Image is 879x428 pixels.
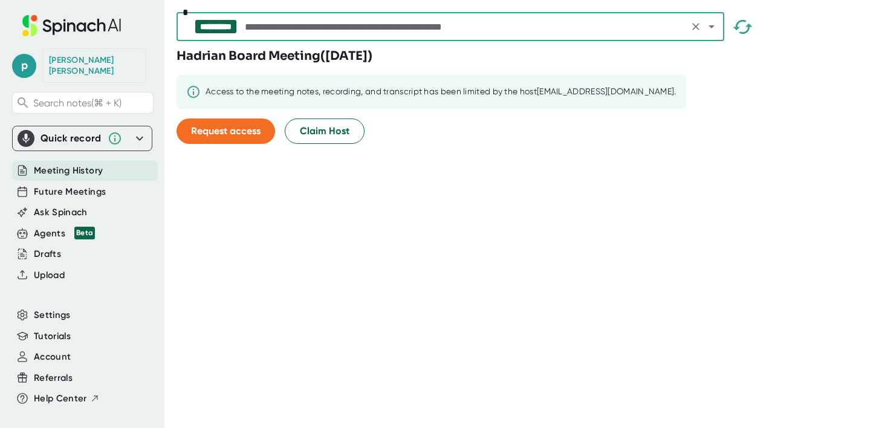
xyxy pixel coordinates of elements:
[300,124,349,138] span: Claim Host
[74,227,95,239] div: Beta
[34,247,61,261] button: Drafts
[206,86,676,97] div: Access to the meeting notes, recording, and transcript has been limited by the host [EMAIL_ADDRES...
[49,55,140,76] div: Peter Hix
[34,268,65,282] button: Upload
[34,227,95,241] div: Agents
[838,387,867,416] iframe: Intercom live chat
[34,392,87,406] span: Help Center
[285,118,365,144] button: Claim Host
[34,164,103,178] button: Meeting History
[34,308,71,322] button: Settings
[34,227,95,241] button: Agents Beta
[177,47,372,65] h3: Hadrian Board Meeting ( [DATE] )
[191,125,261,137] span: Request access
[34,329,71,343] button: Tutorials
[34,206,88,219] button: Ask Spinach
[33,97,122,109] span: Search notes (⌘ + K)
[12,54,36,78] span: p
[18,126,147,151] div: Quick record
[34,185,106,199] button: Future Meetings
[34,350,71,364] button: Account
[34,371,73,385] button: Referrals
[703,18,720,35] button: Open
[687,18,704,35] button: Clear
[34,392,100,406] button: Help Center
[177,118,275,144] button: Request access
[41,132,102,144] div: Quick record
